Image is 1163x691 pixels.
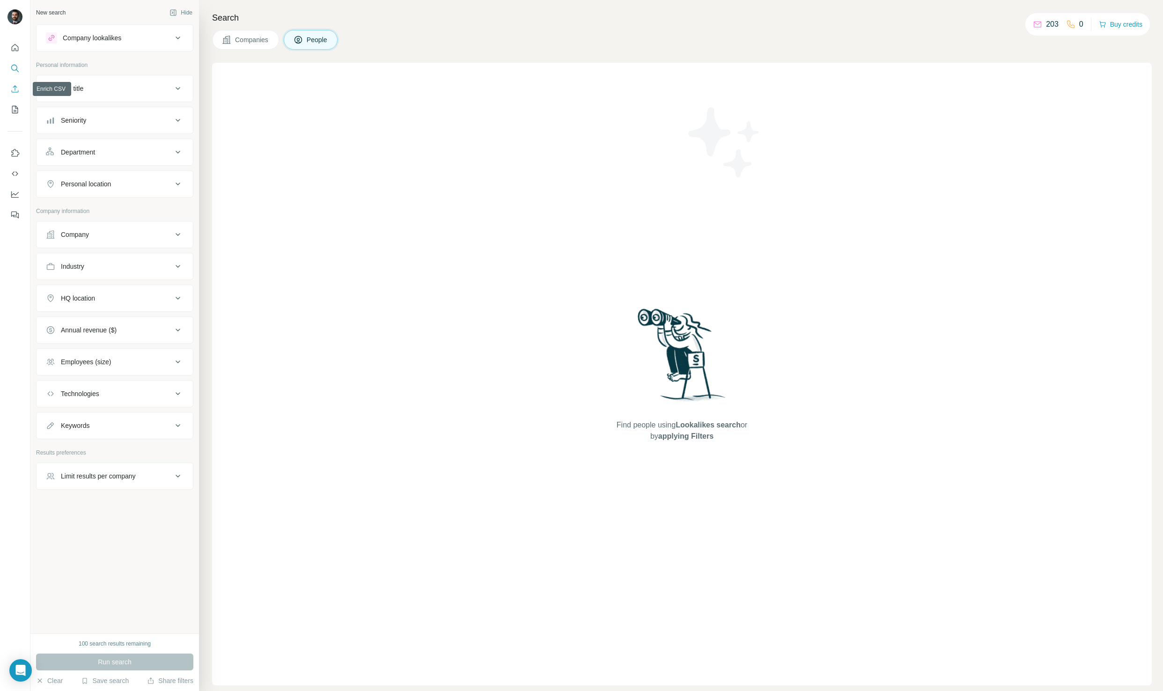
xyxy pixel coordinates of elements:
[61,471,136,481] div: Limit results per company
[79,640,151,648] div: 100 search results remaining
[633,306,731,411] img: Surfe Illustration - Woman searching with binoculars
[658,432,714,440] span: applying Filters
[37,465,193,487] button: Limit results per company
[81,676,129,685] button: Save search
[37,255,193,278] button: Industry
[61,325,117,335] div: Annual revenue ($)
[7,39,22,56] button: Quick start
[36,8,66,17] div: New search
[212,11,1152,24] h4: Search
[63,33,121,43] div: Company lookalikes
[37,109,193,132] button: Seniority
[61,262,84,271] div: Industry
[7,206,22,223] button: Feedback
[1079,19,1083,30] p: 0
[7,186,22,203] button: Dashboard
[61,294,95,303] div: HQ location
[1099,18,1142,31] button: Buy credits
[36,207,193,215] p: Company information
[37,414,193,437] button: Keywords
[7,60,22,77] button: Search
[61,179,111,189] div: Personal location
[37,141,193,163] button: Department
[37,287,193,309] button: HQ location
[682,100,766,184] img: Surfe Illustration - Stars
[61,147,95,157] div: Department
[37,27,193,49] button: Company lookalikes
[607,419,757,442] span: Find people using or by
[61,421,89,430] div: Keywords
[37,173,193,195] button: Personal location
[61,357,111,367] div: Employees (size)
[163,6,199,20] button: Hide
[676,421,741,429] span: Lookalikes search
[7,101,22,118] button: My lists
[61,230,89,239] div: Company
[37,77,193,100] button: Job title
[37,319,193,341] button: Annual revenue ($)
[235,35,269,44] span: Companies
[37,351,193,373] button: Employees (size)
[7,145,22,162] button: Use Surfe on LinkedIn
[7,81,22,97] button: Enrich CSV
[61,116,86,125] div: Seniority
[36,448,193,457] p: Results preferences
[9,659,32,682] div: Open Intercom Messenger
[61,84,83,93] div: Job title
[61,389,99,398] div: Technologies
[7,9,22,24] img: Avatar
[37,223,193,246] button: Company
[147,676,193,685] button: Share filters
[36,676,63,685] button: Clear
[1046,19,1059,30] p: 203
[7,165,22,182] button: Use Surfe API
[36,61,193,69] p: Personal information
[307,35,328,44] span: People
[37,382,193,405] button: Technologies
